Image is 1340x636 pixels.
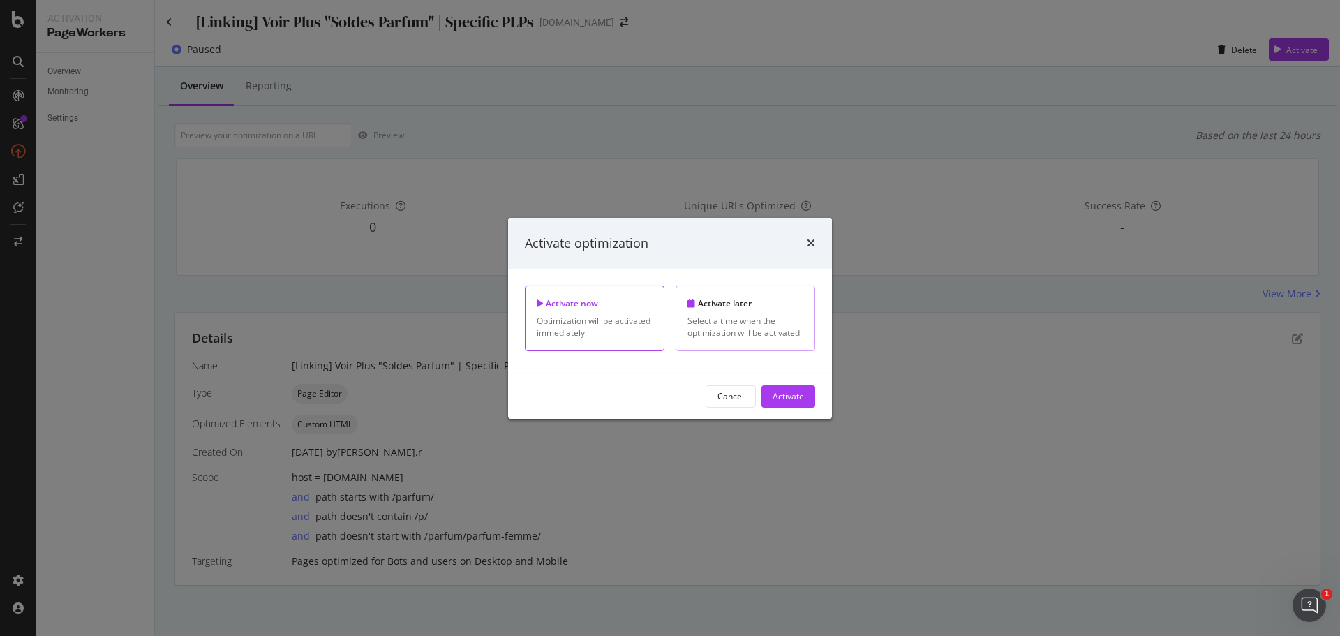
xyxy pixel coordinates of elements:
button: Cancel [706,385,756,408]
button: Activate [761,385,815,408]
div: Optimization will be activated immediately [537,315,653,339]
div: Activate later [687,297,803,309]
span: 1 [1321,589,1332,600]
div: Cancel [717,390,744,402]
iframe: Intercom live chat [1293,589,1326,622]
div: Activate optimization [525,234,648,252]
div: Activate now [537,297,653,309]
div: modal [508,217,832,418]
div: times [807,234,815,252]
div: Select a time when the optimization will be activated [687,315,803,339]
div: Activate [773,390,804,402]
